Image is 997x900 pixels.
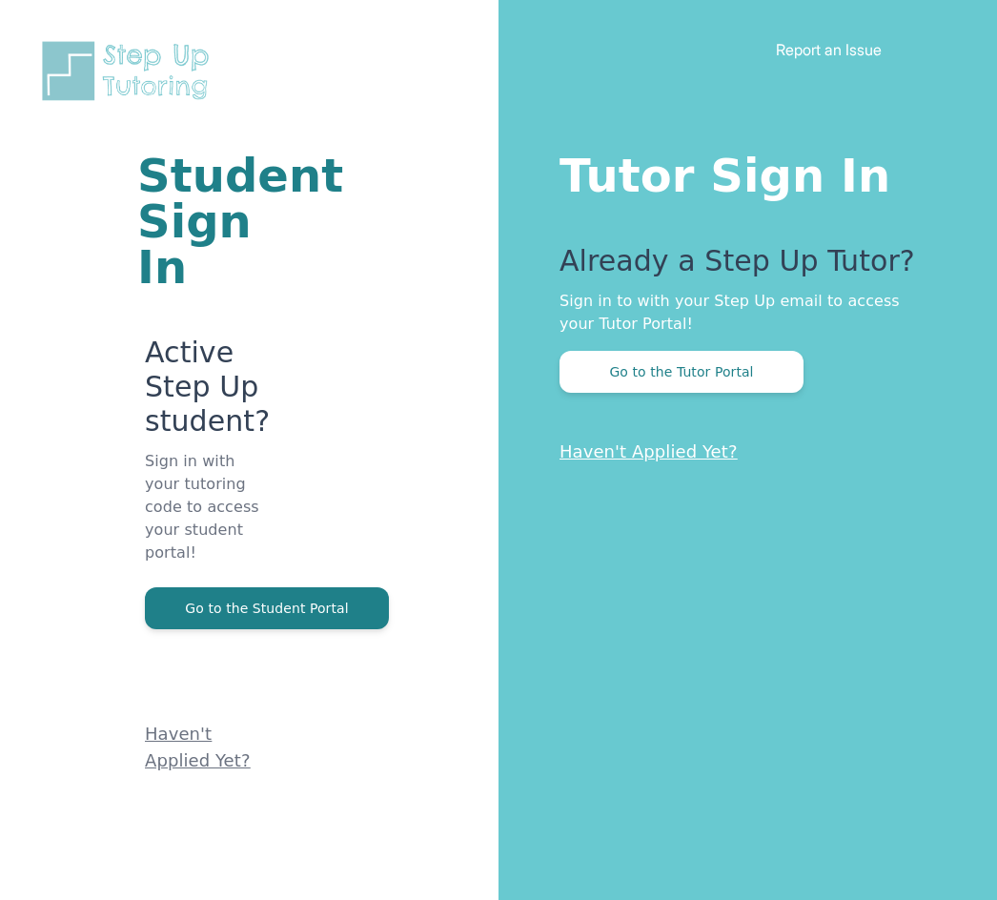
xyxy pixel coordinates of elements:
[145,587,389,629] button: Go to the Student Portal
[560,244,921,290] p: Already a Step Up Tutor?
[560,441,738,461] a: Haven't Applied Yet?
[560,290,921,336] p: Sign in to with your Step Up email to access your Tutor Portal!
[38,38,221,104] img: Step Up Tutoring horizontal logo
[137,153,270,290] h1: Student Sign In
[560,362,804,380] a: Go to the Tutor Portal
[560,351,804,393] button: Go to the Tutor Portal
[145,336,270,450] p: Active Step Up student?
[776,40,882,59] a: Report an Issue
[560,145,921,198] h1: Tutor Sign In
[145,450,270,587] p: Sign in with your tutoring code to access your student portal!
[145,599,389,617] a: Go to the Student Portal
[145,724,251,770] a: Haven't Applied Yet?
